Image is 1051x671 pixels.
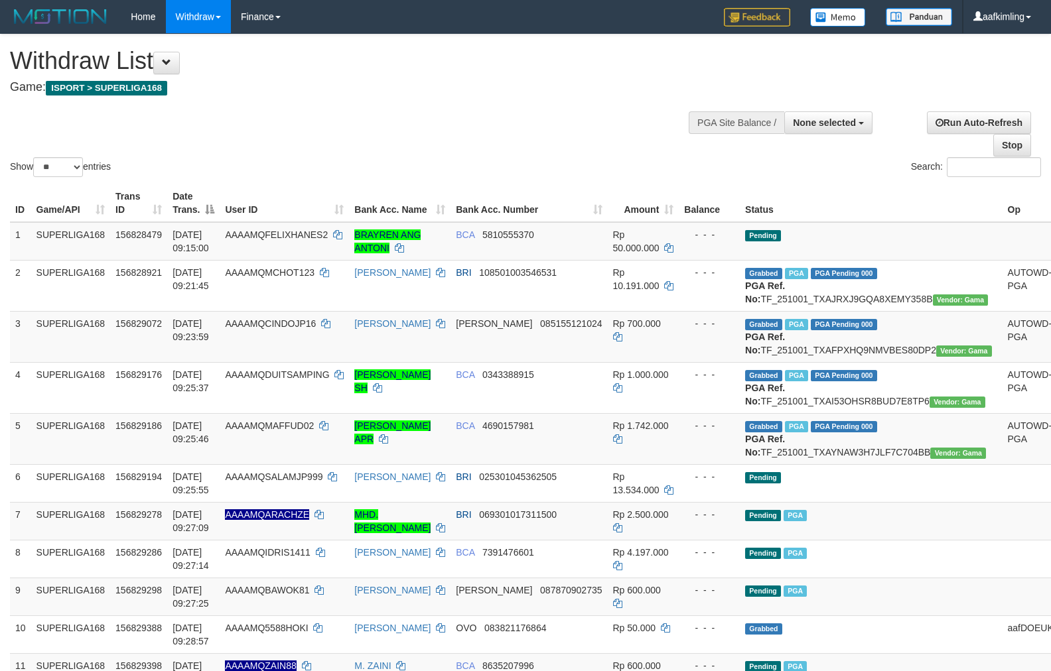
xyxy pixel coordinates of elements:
[10,81,687,94] h4: Game:
[745,370,782,381] span: Grabbed
[613,623,656,633] span: Rp 50.000
[613,229,660,253] span: Rp 50.000.000
[173,420,209,444] span: [DATE] 09:25:46
[684,317,735,330] div: - - -
[811,319,877,330] span: PGA Pending
[167,184,220,222] th: Date Trans.: activate to sort column descending
[613,369,669,380] span: Rp 1.000.000
[811,421,877,432] span: PGA Pending
[354,585,431,595] a: [PERSON_NAME]
[456,547,474,558] span: BCA
[31,413,111,464] td: SUPERLIGA168
[31,184,111,222] th: Game/API: activate to sort column ascending
[31,464,111,502] td: SUPERLIGA168
[947,157,1041,177] input: Search:
[936,345,992,357] span: Vendor URL: https://trx31.1velocity.biz
[115,623,162,633] span: 156829388
[225,267,315,278] span: AAAAMQMCHOT123
[115,267,162,278] span: 156828921
[456,267,471,278] span: BRI
[10,413,31,464] td: 5
[684,583,735,597] div: - - -
[784,585,807,597] span: Marked by aafheankoy
[225,229,328,240] span: AAAAMQFELIXHANES2
[724,8,790,27] img: Feedback.jpg
[689,111,784,134] div: PGA Site Balance /
[354,547,431,558] a: [PERSON_NAME]
[740,260,1002,311] td: TF_251001_TXAJRXJ9GQA8XEMY358B
[225,369,329,380] span: AAAAMQDUITSAMPING
[745,548,781,559] span: Pending
[220,184,349,222] th: User ID: activate to sort column ascending
[456,471,471,482] span: BRI
[613,509,669,520] span: Rp 2.500.000
[225,623,308,633] span: AAAAMQ5588HOKI
[115,471,162,482] span: 156829194
[349,184,451,222] th: Bank Acc. Name: activate to sort column ascending
[684,621,735,635] div: - - -
[456,660,474,671] span: BCA
[10,578,31,615] td: 9
[810,8,866,27] img: Button%20Memo.svg
[173,471,209,495] span: [DATE] 09:25:55
[354,369,431,393] a: [PERSON_NAME] SH
[173,509,209,533] span: [DATE] 09:27:09
[745,434,785,457] b: PGA Ref. No:
[745,623,782,635] span: Grabbed
[10,260,31,311] td: 2
[482,369,534,380] span: Copy 0343388915 to clipboard
[613,420,669,431] span: Rp 1.742.000
[745,585,781,597] span: Pending
[456,420,474,431] span: BCA
[784,111,873,134] button: None selected
[354,267,431,278] a: [PERSON_NAME]
[10,615,31,653] td: 10
[456,585,532,595] span: [PERSON_NAME]
[608,184,679,222] th: Amount: activate to sort column ascending
[740,184,1002,222] th: Status
[745,472,781,483] span: Pending
[225,509,309,520] span: Nama rekening ada tanda titik/strip, harap diedit
[993,134,1031,156] a: Stop
[482,420,534,431] span: Copy 4690157981 to clipboard
[10,311,31,362] td: 3
[456,369,474,380] span: BCA
[173,369,209,393] span: [DATE] 09:25:37
[115,509,162,520] span: 156829278
[225,471,322,482] span: AAAAMQSALAMJP999
[10,540,31,578] td: 8
[540,585,602,595] span: Copy 087870902735 to clipboard
[31,311,111,362] td: SUPERLIGA168
[456,509,471,520] span: BRI
[886,8,952,26] img: panduan.png
[613,267,660,291] span: Rp 10.191.000
[745,280,785,304] b: PGA Ref. No:
[451,184,607,222] th: Bank Acc. Number: activate to sort column ascending
[31,502,111,540] td: SUPERLIGA168
[31,615,111,653] td: SUPERLIGA168
[613,660,661,671] span: Rp 600.000
[115,369,162,380] span: 156829176
[785,319,808,330] span: Marked by aafheankoy
[10,464,31,502] td: 6
[540,318,602,329] span: Copy 085155121024 to clipboard
[911,157,1041,177] label: Search:
[225,660,296,671] span: Nama rekening ada tanda titik/strip, harap diedit
[930,396,985,408] span: Vendor URL: https://trx31.1velocity.biz
[684,368,735,381] div: - - -
[482,229,534,240] span: Copy 5810555370 to clipboard
[115,318,162,329] span: 156829072
[354,471,431,482] a: [PERSON_NAME]
[115,585,162,595] span: 156829298
[484,623,546,633] span: Copy 083821176864 to clipboard
[482,660,534,671] span: Copy 8635207996 to clipboard
[785,268,808,279] span: Marked by aafsengchandara
[456,318,532,329] span: [PERSON_NAME]
[354,229,421,253] a: BRAYREN ANG ANTONI
[745,421,782,432] span: Grabbed
[173,229,209,253] span: [DATE] 09:15:00
[354,623,431,633] a: [PERSON_NAME]
[110,184,167,222] th: Trans ID: activate to sort column ascending
[684,470,735,483] div: - - -
[933,294,989,306] span: Vendor URL: https://trx31.1velocity.biz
